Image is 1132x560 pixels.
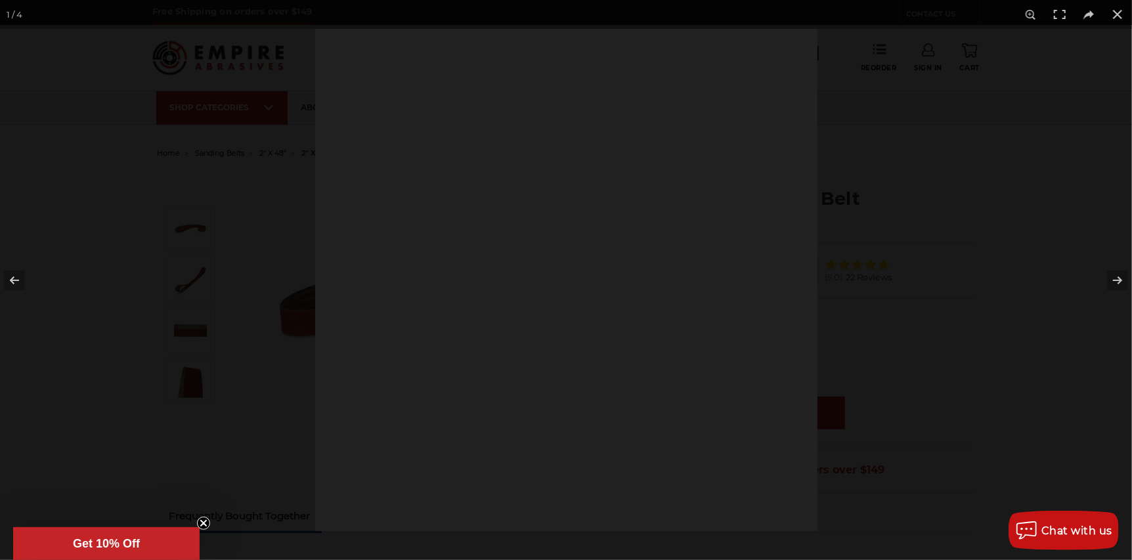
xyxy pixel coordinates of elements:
button: Chat with us [1009,511,1119,550]
button: Close teaser [197,517,210,530]
span: Chat with us [1041,525,1112,537]
div: Get 10% OffClose teaser [13,527,200,560]
button: Next (arrow right) [1086,248,1132,313]
span: Get 10% Off [73,537,140,550]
